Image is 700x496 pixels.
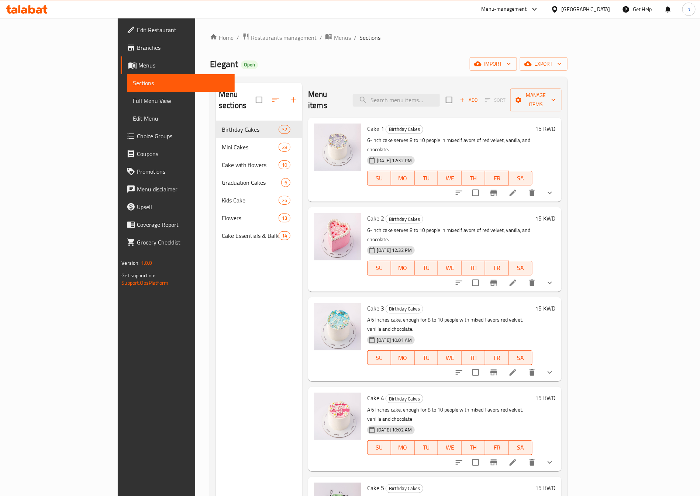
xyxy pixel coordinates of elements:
[370,442,388,453] span: SU
[523,364,541,381] button: delete
[121,258,139,268] span: Version:
[462,350,485,365] button: TH
[127,110,235,127] a: Edit Menu
[242,33,317,42] a: Restaurants management
[512,442,530,453] span: SA
[535,483,556,493] h6: 15 KWD
[386,395,423,403] span: Birthday Cakes
[438,350,462,365] button: WE
[508,188,517,197] a: Edit menu item
[512,173,530,184] span: SA
[508,368,517,377] a: Edit menu item
[279,196,290,205] div: items
[545,458,554,467] svg: Show Choices
[222,143,279,152] div: Mini Cakes
[279,197,290,204] span: 26
[512,353,530,363] span: SA
[367,123,384,134] span: Cake 1
[523,274,541,292] button: delete
[450,454,468,471] button: sort-choices
[320,33,322,42] li: /
[222,196,279,205] span: Kids Cake
[485,440,509,455] button: FR
[465,442,482,453] span: TH
[279,143,290,152] div: items
[367,315,532,334] p: A 6 inches cake, enough for 8 to 10 people with mixed flavors red velvet, vanilla and chocolate.
[541,454,559,471] button: show more
[367,350,391,365] button: SU
[488,353,506,363] span: FR
[386,305,423,313] span: Birthday Cakes
[516,91,555,109] span: Manage items
[370,263,388,273] span: SU
[386,125,423,134] div: Birthday Cakes
[137,202,229,211] span: Upsell
[279,144,290,151] span: 28
[465,263,482,273] span: TH
[222,231,279,240] div: Cake Essentials & Balloons
[512,263,530,273] span: SA
[374,426,415,433] span: [DATE] 10:02 AM
[394,263,412,273] span: MO
[121,216,235,233] a: Coverage Report
[222,125,279,134] div: Birthday Cakes
[394,173,412,184] span: MO
[470,57,517,71] button: import
[482,5,527,14] div: Menu-management
[137,185,229,194] span: Menu disclaimer
[279,125,290,134] div: items
[415,350,438,365] button: TU
[509,261,532,275] button: SA
[541,364,559,381] button: show more
[386,484,423,493] div: Birthday Cakes
[438,171,462,185] button: WE
[374,337,415,344] span: [DATE] 10:01 AM
[133,79,229,87] span: Sections
[510,89,561,111] button: Manage items
[279,160,290,169] div: items
[468,365,483,380] span: Select to update
[121,198,235,216] a: Upsell
[438,440,462,455] button: WE
[418,173,435,184] span: TU
[353,94,440,107] input: search
[374,157,415,164] span: [DATE] 12:32 PM
[509,171,532,185] button: SA
[367,303,384,314] span: Cake 3
[386,394,423,403] div: Birthday Cakes
[121,21,235,39] a: Edit Restaurant
[370,353,388,363] span: SU
[314,393,361,440] img: Cake 4
[485,364,503,381] button: Branch-specific-item
[251,33,317,42] span: Restaurants management
[279,231,290,240] div: items
[508,278,517,287] a: Edit menu item
[222,178,281,187] div: Graduation Cakes
[133,114,229,123] span: Edit Menu
[121,56,235,74] a: Menus
[216,174,302,191] div: Graduation Cakes6
[418,442,435,453] span: TU
[386,305,423,313] div: Birthday Cakes
[216,121,302,138] div: Birthday Cakes32
[450,184,468,202] button: sort-choices
[325,33,351,42] a: Menus
[222,160,279,169] span: ‏Cake with flowers
[121,127,235,145] a: Choice Groups
[509,440,532,455] button: SA
[279,214,290,222] div: items
[279,232,290,239] span: 14
[457,94,480,106] span: Add item
[137,238,229,247] span: Grocery Checklist
[462,261,485,275] button: TH
[476,59,511,69] span: import
[314,303,361,350] img: Cake 3
[267,91,285,109] span: Sort sections
[488,173,506,184] span: FR
[485,171,509,185] button: FR
[441,442,459,453] span: WE
[133,96,229,105] span: Full Menu View
[282,179,290,186] span: 6
[367,482,384,493] span: Cake 5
